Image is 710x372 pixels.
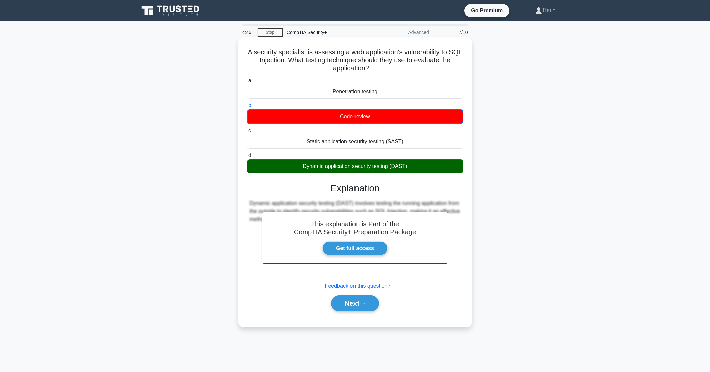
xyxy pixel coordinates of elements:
div: CompTIA Security+ [283,26,375,39]
a: Feedback on this question? [325,283,391,289]
span: c. [248,128,252,133]
a: Thu [519,4,571,17]
span: b. [248,102,253,108]
div: 7/10 [433,26,472,39]
div: Dynamic application security testing (DAST) involves testing the running application from the out... [250,199,461,223]
div: Code review [247,109,463,124]
span: a. [248,78,253,83]
a: Get full access [322,241,388,255]
div: Advanced [375,26,433,39]
div: Penetration testing [247,85,463,99]
a: Go Premium [467,6,507,15]
a: Stop [258,28,283,37]
div: Dynamic application security testing (DAST) [247,159,463,173]
button: Next [331,295,379,311]
div: 4:46 [238,26,258,39]
div: Static application security testing (SAST) [247,135,463,149]
span: d. [248,152,253,158]
h5: A security specialist is assessing a web application's vulnerability to SQL Injection. What testi... [246,48,464,73]
h3: Explanation [251,183,459,194]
